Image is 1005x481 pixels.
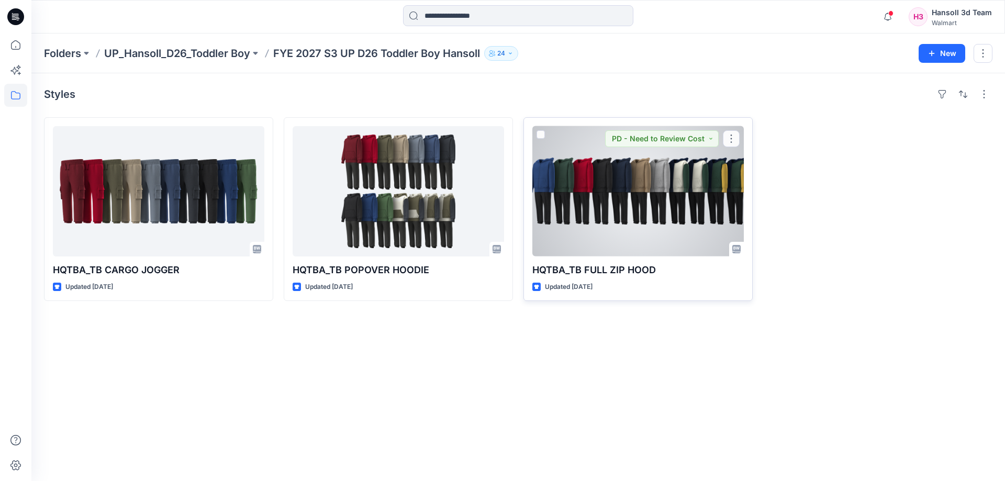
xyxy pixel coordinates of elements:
p: HQTBA_TB FULL ZIP HOOD [532,263,744,277]
a: HQTBA_TB CARGO JOGGER [53,126,264,256]
p: Updated [DATE] [545,282,593,293]
button: New [919,44,965,63]
a: HQTBA_TB POPOVER HOODIE [293,126,504,256]
p: 24 [497,48,505,59]
p: Updated [DATE] [305,282,353,293]
div: Walmart [932,19,992,27]
p: HQTBA_TB POPOVER HOODIE [293,263,504,277]
a: UP_Hansoll_D26_Toddler Boy [104,46,250,61]
a: Folders [44,46,81,61]
p: FYE 2027 S3 UP D26 Toddler Boy Hansoll [273,46,480,61]
p: HQTBA_TB CARGO JOGGER [53,263,264,277]
p: Updated [DATE] [65,282,113,293]
h4: Styles [44,88,75,100]
div: H3 [909,7,928,26]
div: Hansoll 3d Team [932,6,992,19]
a: HQTBA_TB FULL ZIP HOOD [532,126,744,256]
button: 24 [484,46,518,61]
